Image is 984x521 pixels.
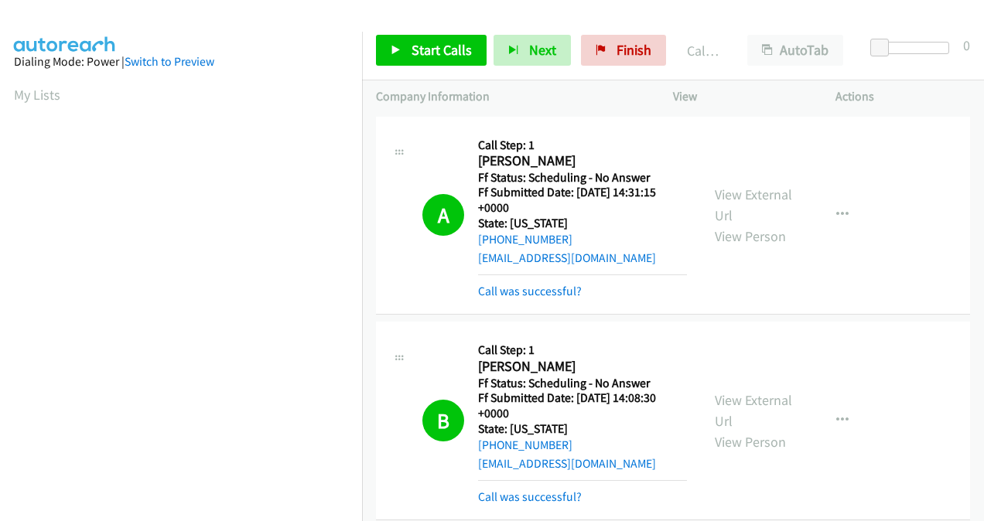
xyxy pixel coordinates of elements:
[715,391,792,430] a: View External Url
[581,35,666,66] a: Finish
[478,216,687,231] h5: State: [US_STATE]
[687,40,719,61] p: Call Completed
[747,35,843,66] button: AutoTab
[835,87,970,106] p: Actions
[376,87,645,106] p: Company Information
[376,35,487,66] a: Start Calls
[478,170,687,186] h5: Ff Status: Scheduling - No Answer
[478,438,572,452] a: [PHONE_NUMBER]
[478,232,572,247] a: [PHONE_NUMBER]
[617,41,651,59] span: Finish
[422,400,464,441] h1: B
[715,186,792,224] a: View External Url
[478,358,682,376] h2: [PERSON_NAME]
[478,456,656,471] a: [EMAIL_ADDRESS][DOMAIN_NAME]
[478,390,687,421] h5: Ff Submitted Date: [DATE] 14:08:30 +0000
[478,342,687,358] h5: Call Step: 1
[478,489,582,504] a: Call was successful?
[14,86,60,104] a: My Lists
[715,433,786,451] a: View Person
[478,284,582,298] a: Call was successful?
[715,227,786,245] a: View Person
[412,41,472,59] span: Start Calls
[125,54,214,69] a: Switch to Preview
[940,199,984,322] iframe: Resource Center
[963,35,970,56] div: 0
[478,376,687,391] h5: Ff Status: Scheduling - No Answer
[673,87,808,106] p: View
[529,41,556,59] span: Next
[478,152,682,170] h2: [PERSON_NAME]
[14,53,348,71] div: Dialing Mode: Power |
[422,194,464,236] h1: A
[478,185,687,215] h5: Ff Submitted Date: [DATE] 14:31:15 +0000
[478,138,687,153] h5: Call Step: 1
[494,35,571,66] button: Next
[478,250,656,265] a: [EMAIL_ADDRESS][DOMAIN_NAME]
[478,421,687,437] h5: State: [US_STATE]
